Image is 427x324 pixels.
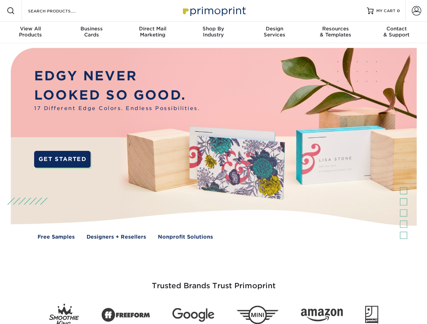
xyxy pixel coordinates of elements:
div: & Templates [305,26,366,38]
a: Shop ByIndustry [183,22,244,43]
span: Contact [366,26,427,32]
div: Cards [61,26,122,38]
div: Marketing [122,26,183,38]
a: Contact& Support [366,22,427,43]
img: Goodwill [365,306,378,324]
h3: Trusted Brands Trust Primoprint [16,265,411,298]
a: Resources& Templates [305,22,366,43]
a: DesignServices [244,22,305,43]
a: GET STARTED [34,151,91,168]
span: Business [61,26,122,32]
img: Primoprint [180,3,247,18]
a: BusinessCards [61,22,122,43]
div: Industry [183,26,244,38]
input: SEARCH PRODUCTS..... [27,7,93,15]
a: Designers + Resellers [87,233,146,241]
a: Direct MailMarketing [122,22,183,43]
img: Google [172,308,214,322]
span: Shop By [183,26,244,32]
p: LOOKED SO GOOD. [34,86,200,105]
span: Resources [305,26,366,32]
div: Services [244,26,305,38]
span: 0 [397,8,400,13]
span: 17 Different Edge Colors. Endless Possibilities. [34,105,200,112]
a: Nonprofit Solutions [158,233,213,241]
div: & Support [366,26,427,38]
p: EDGY NEVER [34,66,200,86]
span: Direct Mail [122,26,183,32]
span: Design [244,26,305,32]
a: Free Samples [38,233,75,241]
span: MY CART [376,8,396,14]
img: Amazon [301,309,343,322]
